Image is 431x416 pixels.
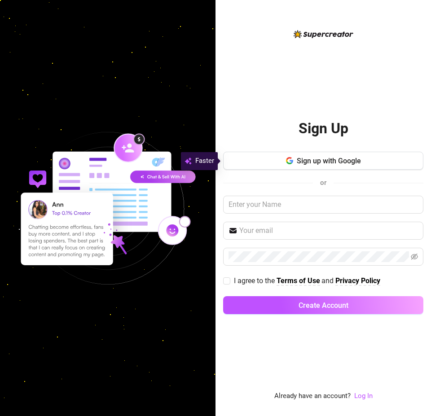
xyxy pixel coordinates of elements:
span: eye-invisible [411,253,418,260]
img: logo-BBDzfeDw.svg [294,30,353,38]
a: Privacy Policy [335,276,380,286]
strong: Privacy Policy [335,276,380,285]
span: Faster [195,156,214,166]
span: I agree to the [234,276,277,285]
h2: Sign Up [299,119,348,138]
input: Your email [239,225,418,236]
button: Sign up with Google [223,152,423,170]
span: and [321,276,335,285]
input: Enter your Name [223,196,423,214]
span: Sign up with Google [297,157,361,165]
span: Create Account [299,301,348,310]
a: Log In [354,392,373,400]
button: Create Account [223,296,423,314]
a: Log In [354,391,373,402]
span: or [320,179,326,187]
strong: Terms of Use [277,276,320,285]
a: Terms of Use [277,276,320,286]
span: Already have an account? [274,391,351,402]
img: svg%3e [185,156,192,166]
